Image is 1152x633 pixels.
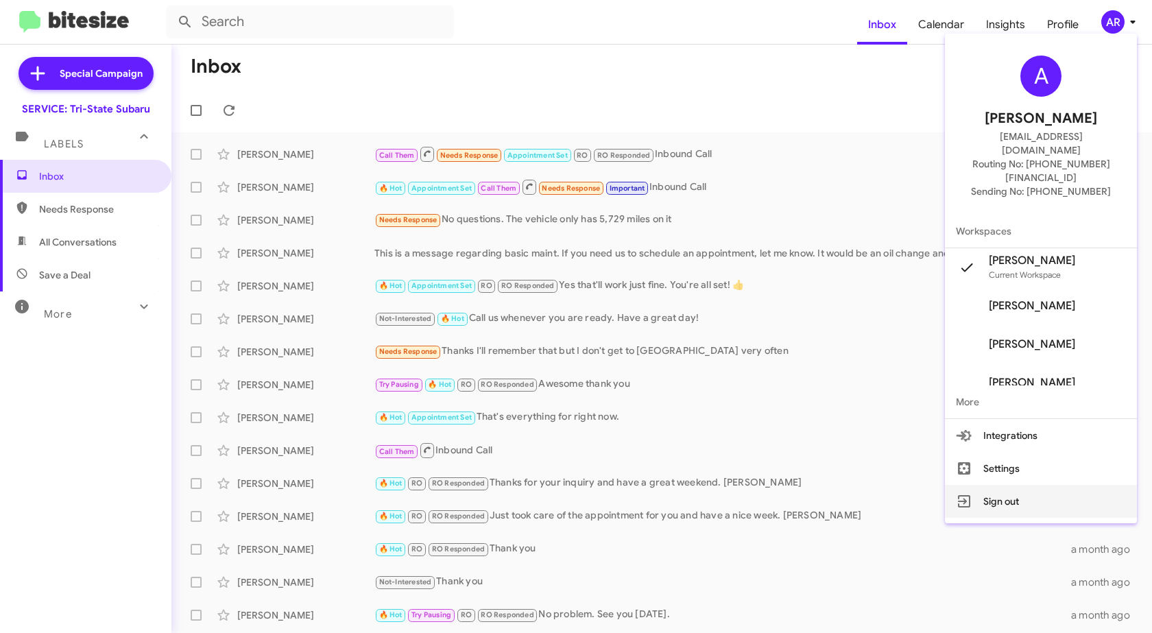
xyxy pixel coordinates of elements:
span: More [945,385,1137,418]
span: Sending No: [PHONE_NUMBER] [971,184,1111,198]
button: Sign out [945,485,1137,518]
span: [PERSON_NAME] [989,376,1075,390]
span: [PERSON_NAME] [985,108,1097,130]
span: [EMAIL_ADDRESS][DOMAIN_NAME] [961,130,1120,157]
span: Routing No: [PHONE_NUMBER][FINANCIAL_ID] [961,157,1120,184]
span: Current Workspace [989,270,1061,280]
span: Workspaces [945,215,1137,248]
div: A [1020,56,1061,97]
span: [PERSON_NAME] [989,299,1075,313]
button: Settings [945,452,1137,485]
span: [PERSON_NAME] [989,254,1075,267]
button: Integrations [945,419,1137,452]
span: [PERSON_NAME] [989,337,1075,351]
